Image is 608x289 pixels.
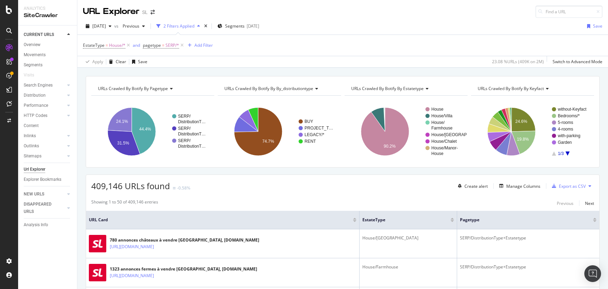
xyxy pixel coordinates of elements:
button: Next [585,199,594,207]
div: 2 Filters Applied [163,23,194,29]
text: Garden [558,140,572,145]
button: Segments[DATE] [215,21,262,32]
a: DISAPPEARED URLS [24,201,65,215]
svg: A chart. [218,101,340,162]
span: House/* [109,40,125,50]
text: House/[GEOGRAPHIC_DATA] [431,132,488,137]
div: times [203,23,209,30]
div: Next [585,200,594,206]
text: 1/3 [558,151,564,156]
text: DistributionT… [178,132,206,136]
span: 409,146 URLs found [91,180,170,192]
text: BUY [305,119,313,124]
div: Showing 1 to 50 of 409,146 entries [91,199,158,207]
div: Export as CSV [559,183,586,189]
div: Segments [24,61,43,69]
text: SERP/ [178,138,191,143]
div: Search Engines [24,82,53,89]
text: 24.1% [116,119,128,124]
span: URLs Crawled By Botify By pagetype [98,86,168,91]
span: URL Card [89,217,351,223]
div: Save [593,23,602,29]
button: Save [584,21,602,32]
button: 2 Filters Applied [154,21,203,32]
div: SERP/DistributionType+Estatetype [460,264,597,270]
span: vs [114,23,120,29]
div: CURRENT URLS [24,31,54,38]
h4: URLs Crawled By Botify By keyfact [476,83,588,94]
span: Previous [120,23,139,29]
svg: A chart. [345,101,467,162]
button: [DATE] [83,21,114,32]
text: DistributionT… [178,144,206,149]
text: SERP/ [178,126,191,131]
a: NEW URLS [24,191,65,198]
a: Performance [24,102,65,109]
div: Distribution [24,92,46,99]
button: Previous [557,199,574,207]
text: 44.4% [139,127,151,132]
button: Clear [106,56,126,67]
text: 24.6% [515,119,527,124]
text: 5-rooms [558,120,573,125]
text: 19.8% [517,137,529,142]
div: Sitemaps [24,153,41,160]
a: [URL][DOMAIN_NAME] [110,272,154,279]
h4: URLs Crawled By Botify By estatetype [350,83,461,94]
div: Explorer Bookmarks [24,176,61,183]
svg: A chart. [471,101,593,162]
text: without-Keyfact [557,107,587,112]
div: 1323 annonces fermes à vendre [GEOGRAPHIC_DATA], [DOMAIN_NAME] [110,266,257,272]
div: House/[GEOGRAPHIC_DATA] [362,235,454,241]
a: Segments [24,61,72,69]
span: = [162,42,164,48]
text: 4-rooms [558,127,573,132]
text: Farmhouse [431,126,453,131]
div: SiteCrawler [24,12,71,20]
span: URLs Crawled By Botify By estatetype [351,86,424,91]
a: Search Engines [24,82,65,89]
a: Overview [24,41,72,49]
a: Url Explorer [24,166,72,173]
img: main image [89,235,106,252]
span: SERP/* [166,40,179,50]
button: Export as CSV [549,180,586,192]
a: Analysis Info [24,221,72,229]
span: = [106,42,108,48]
input: Find a URL [536,6,602,18]
div: and [133,42,140,48]
a: Movements [24,51,72,59]
div: Previous [557,200,574,206]
button: Save [129,56,147,67]
div: Overview [24,41,40,49]
div: Analytics [24,6,71,12]
span: URLs Crawled By Botify By keyfact [478,86,544,91]
div: URL Explorer [83,6,139,17]
text: PROJECT_T… [305,126,333,131]
span: EstateType [83,42,105,48]
div: Manage Columns [506,183,540,189]
div: -0.58% [177,185,190,191]
div: Inlinks [24,132,36,140]
text: 31.5% [117,141,129,146]
div: Visits [24,72,34,79]
a: Visits [24,72,41,79]
text: with-parking [557,133,580,138]
div: Apply [92,59,103,65]
text: House/Manor- [431,146,458,150]
text: House [431,151,444,156]
div: Outlinks [24,142,39,150]
button: Apply [83,56,103,67]
a: HTTP Codes [24,112,65,119]
text: SERP/ [178,114,191,119]
text: LEGACY/* [305,132,324,137]
a: Outlinks [24,142,65,150]
button: Add Filter [185,41,213,50]
button: Create alert [455,180,488,192]
div: Add Filter [194,42,213,48]
div: Save [138,59,147,65]
svg: A chart. [91,101,213,162]
div: Create alert [464,183,488,189]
